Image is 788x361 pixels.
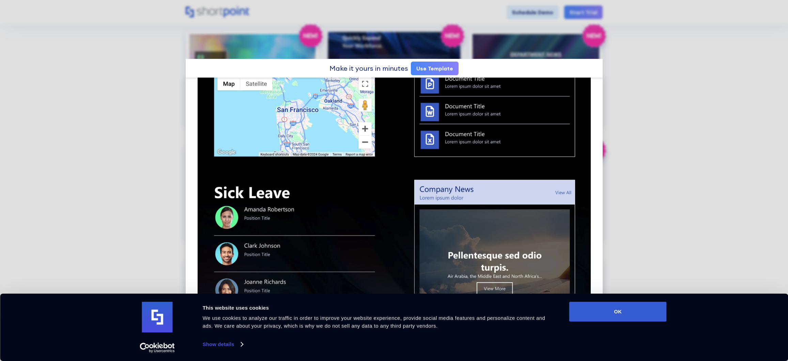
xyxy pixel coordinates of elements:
[203,339,243,349] a: Show details
[329,65,408,72] div: Make it yours in minutes
[127,343,187,353] a: Usercentrics Cookiebot - opens in a new window
[203,304,554,312] div: This website uses cookies
[411,62,459,75] a: Use Template
[203,315,545,329] span: We use cookies to analyze our traffic in order to improve your website experience, provide social...
[142,302,173,332] img: logo
[569,302,667,322] button: OK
